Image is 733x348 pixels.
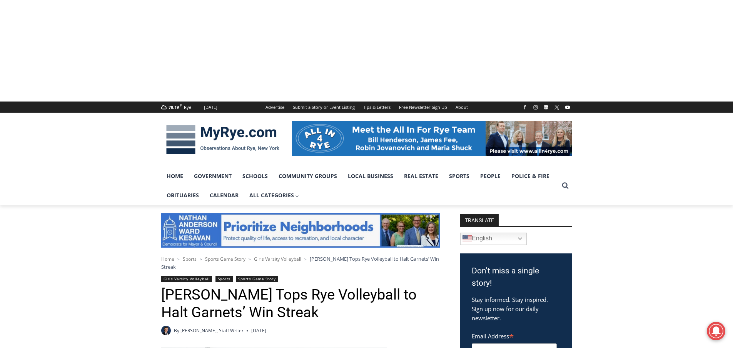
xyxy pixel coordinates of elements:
[395,102,451,113] a: Free Newsletter Sign Up
[541,103,551,112] a: Linkedin
[200,256,202,262] span: >
[475,167,506,186] a: People
[161,120,284,160] img: MyRye.com
[506,167,555,186] a: Police & Fire
[161,326,171,335] img: Charlie Morris headshot PROFESSIONAL HEADSHOT
[161,255,439,270] span: [PERSON_NAME] Tops Rye Volleyball to Halt Garnets’ Win Streak
[359,102,395,113] a: Tips & Letters
[215,276,233,282] a: Sports
[161,255,440,271] nav: Breadcrumbs
[472,265,560,289] h3: Don't miss a single story!
[558,179,572,193] button: View Search Form
[169,104,179,110] span: 78.19
[472,295,560,323] p: Stay informed. Stay inspired. Sign up now for our daily newsletter.
[161,186,204,205] a: Obituaries
[237,167,273,186] a: Schools
[161,286,440,321] h1: [PERSON_NAME] Tops Rye Volleyball to Halt Garnets’ Win Streak
[204,104,217,111] div: [DATE]
[460,233,527,245] a: English
[254,256,301,262] a: Girls Varsity Volleyball
[520,103,529,112] a: Facebook
[251,327,266,334] time: [DATE]
[563,103,572,112] a: YouTube
[161,256,174,262] a: Home
[304,256,307,262] span: >
[161,276,212,282] a: Girls Varsity Volleyball
[261,102,472,113] nav: Secondary Navigation
[236,276,278,282] a: Sports Game Story
[531,103,540,112] a: Instagram
[342,167,399,186] a: Local Business
[463,234,472,243] img: en
[289,102,359,113] a: Submit a Story or Event Listing
[249,191,299,200] span: All Categories
[174,327,179,334] span: By
[205,256,245,262] a: Sports Game Story
[184,104,191,111] div: Rye
[204,186,244,205] a: Calendar
[472,328,557,342] label: Email Address
[261,102,289,113] a: Advertise
[460,214,499,226] strong: TRANSLATE
[244,186,305,205] a: All Categories
[180,327,244,334] a: [PERSON_NAME], Staff Writer
[444,167,475,186] a: Sports
[292,121,572,156] img: All in for Rye
[177,256,180,262] span: >
[161,167,558,205] nav: Primary Navigation
[161,326,171,335] a: Author image
[552,103,561,112] a: X
[399,167,444,186] a: Real Estate
[189,167,237,186] a: Government
[249,256,251,262] span: >
[180,103,182,107] span: F
[451,102,472,113] a: About
[183,256,197,262] a: Sports
[161,167,189,186] a: Home
[273,167,342,186] a: Community Groups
